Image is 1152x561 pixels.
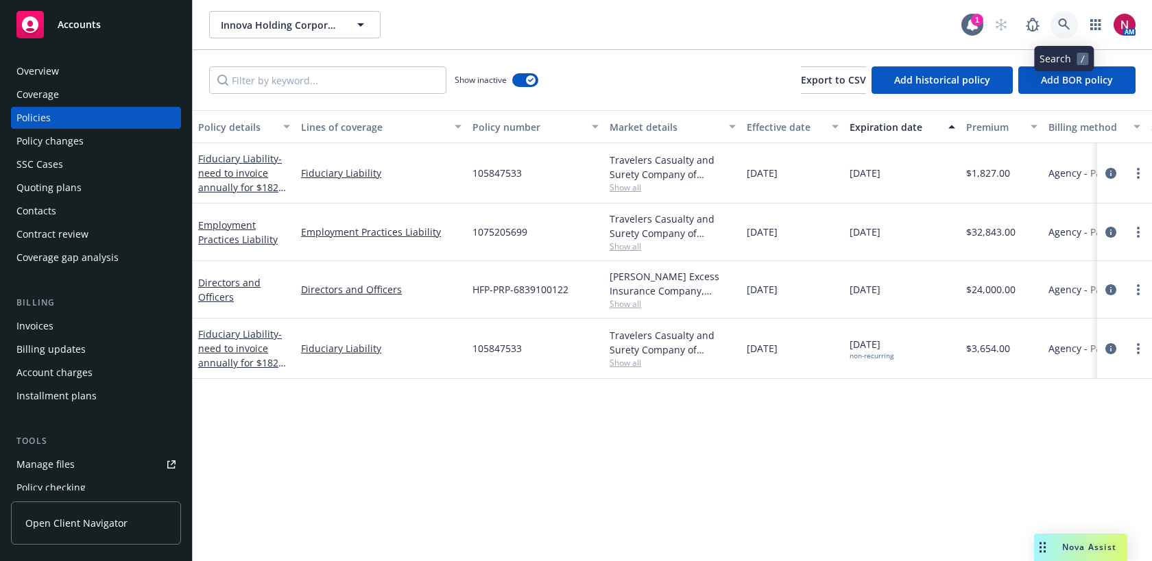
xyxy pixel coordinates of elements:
a: Fiduciary Liability [301,341,461,356]
a: circleInformation [1103,282,1119,298]
div: Travelers Casualty and Surety Company of America, Travelers Insurance [610,153,736,182]
span: [DATE] [850,337,893,360]
div: Billing method [1048,120,1125,134]
a: Report a Bug [1019,11,1046,38]
a: Employment Practices Liability [198,219,278,246]
button: Nova Assist [1034,534,1127,561]
span: [DATE] [850,225,880,239]
div: non-recurring [850,351,893,360]
a: Search [1051,11,1078,38]
span: Show all [610,357,736,369]
a: Accounts [11,5,181,44]
span: Accounts [58,19,101,30]
a: Directors and Officers [198,276,261,303]
span: $24,000.00 [966,282,1016,297]
div: Lines of coverage [301,120,446,134]
a: Directors and Officers [301,282,461,297]
button: Policy number [467,110,604,143]
span: $32,843.00 [966,225,1016,239]
span: Agency - Pay in full [1048,282,1136,297]
a: circleInformation [1103,224,1119,240]
span: Agency - Pay in full [1048,166,1136,180]
span: Show all [610,182,736,193]
div: Policies [16,107,51,129]
div: Installment plans [16,385,97,407]
a: more [1130,165,1147,182]
div: Coverage gap analysis [16,247,119,269]
div: [PERSON_NAME] Excess Insurance Company, [PERSON_NAME] Excess Insurance Company, Brown & Riding In... [610,269,736,298]
a: more [1130,282,1147,298]
a: Account charges [11,362,181,384]
a: Employment Practices Liability [301,225,461,239]
div: SSC Cases [16,153,63,175]
span: Open Client Navigator [25,516,128,530]
span: Agency - Pay in full [1048,225,1136,239]
span: [DATE] [747,341,778,356]
span: - need to invoice annually for $1827 on [DATE], [DATE] [198,327,286,384]
a: Manage files [11,453,181,475]
div: Drag to move [1034,534,1051,561]
span: HFP-PRP-6839100122 [472,282,568,297]
span: 1075205699 [472,225,527,239]
a: circleInformation [1103,165,1119,182]
div: Effective date [747,120,824,134]
div: Contract review [16,223,88,245]
button: Effective date [741,110,844,143]
a: more [1130,340,1147,357]
span: Innova Holding Corporation [221,18,339,32]
div: Billing updates [16,338,86,360]
span: 105847533 [472,341,522,356]
button: Market details [604,110,741,143]
span: Add BOR policy [1041,73,1113,86]
div: Tools [11,434,181,448]
span: Export to CSV [801,73,866,86]
span: [DATE] [747,282,778,297]
span: [DATE] [850,166,880,180]
a: Policy checking [11,477,181,499]
div: Policy checking [16,477,86,499]
div: 1 [971,14,983,26]
a: Switch app [1082,11,1109,38]
div: Travelers Casualty and Surety Company of America, Travelers Insurance, Brown & Riding Insurance S... [610,212,736,240]
span: Add historical policy [894,73,990,86]
span: Nova Assist [1062,541,1116,553]
div: Contacts [16,200,56,222]
span: Show all [610,298,736,310]
a: SSC Cases [11,153,181,175]
div: Billing [11,296,181,310]
div: Coverage [16,84,59,105]
img: photo [1114,14,1136,36]
a: Policies [11,107,181,129]
span: [DATE] [747,166,778,180]
div: Policy details [198,120,275,134]
div: Market details [610,120,721,134]
div: Policy number [472,120,584,134]
div: Premium [966,120,1022,134]
button: Premium [961,110,1043,143]
span: 105847533 [472,166,522,180]
a: more [1130,224,1147,240]
span: Agency - Pay in full [1048,341,1136,356]
div: Invoices [16,315,53,337]
button: Billing method [1043,110,1146,143]
a: Invoices [11,315,181,337]
div: Policy changes [16,130,84,152]
button: Policy details [193,110,296,143]
a: Installment plans [11,385,181,407]
div: Expiration date [850,120,940,134]
button: Lines of coverage [296,110,467,143]
a: Fiduciary Liability [301,166,461,180]
button: Innova Holding Corporation [209,11,381,38]
div: Account charges [16,362,93,384]
span: $1,827.00 [966,166,1010,180]
span: Show all [610,240,736,252]
a: Coverage gap analysis [11,247,181,269]
a: Contract review [11,223,181,245]
div: Overview [16,60,59,82]
a: Quoting plans [11,177,181,199]
a: Coverage [11,84,181,105]
span: Show inactive [455,74,507,86]
a: Fiduciary Liability [198,327,284,384]
span: [DATE] [850,282,880,297]
button: Expiration date [844,110,961,143]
